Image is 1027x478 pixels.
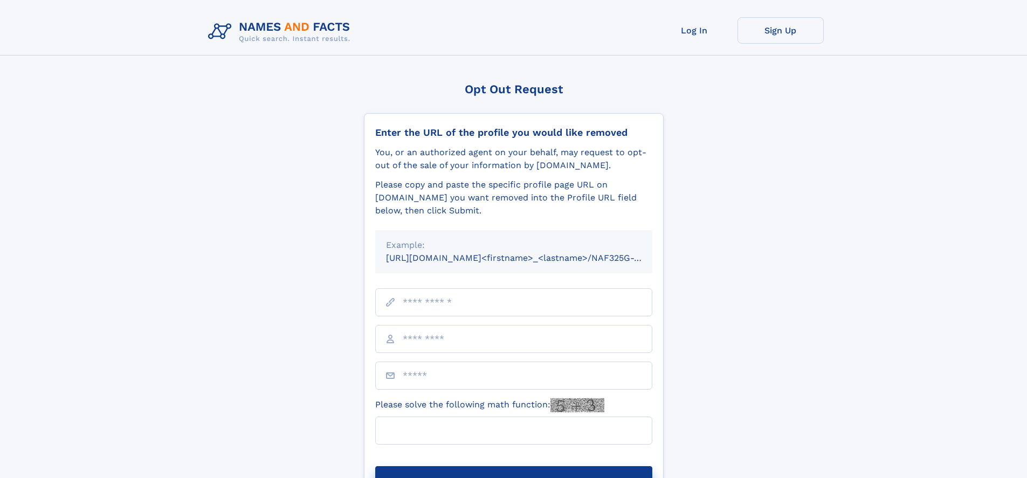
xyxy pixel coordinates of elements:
[386,253,673,263] small: [URL][DOMAIN_NAME]<firstname>_<lastname>/NAF325G-xxxxxxxx
[737,17,824,44] a: Sign Up
[651,17,737,44] a: Log In
[375,127,652,138] div: Enter the URL of the profile you would like removed
[364,82,664,96] div: Opt Out Request
[375,398,604,412] label: Please solve the following math function:
[386,239,642,252] div: Example:
[375,178,652,217] div: Please copy and paste the specific profile page URL on [DOMAIN_NAME] you want removed into the Pr...
[204,17,359,46] img: Logo Names and Facts
[375,146,652,172] div: You, or an authorized agent on your behalf, may request to opt-out of the sale of your informatio...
